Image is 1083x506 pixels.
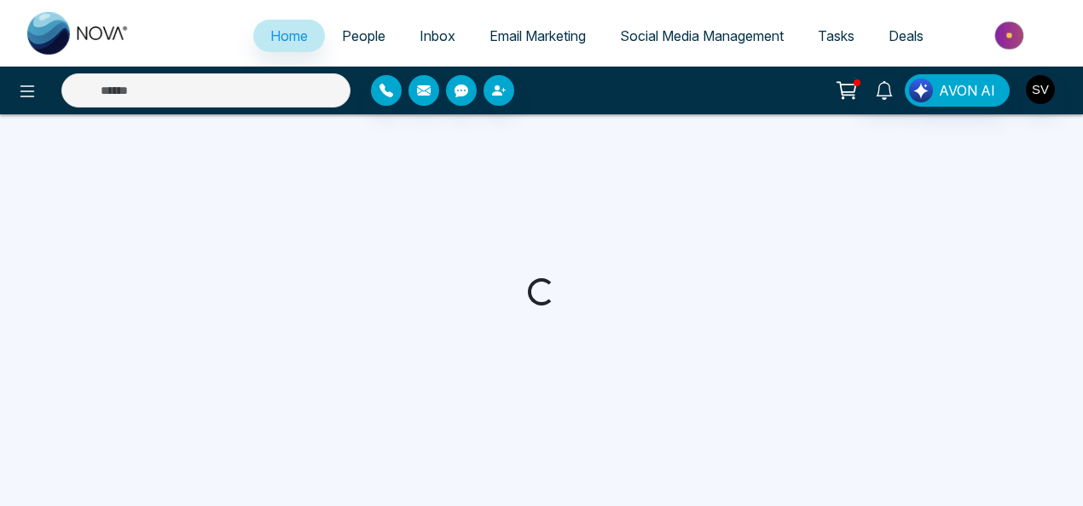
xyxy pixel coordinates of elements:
span: Inbox [420,27,455,44]
img: Market-place.gif [949,16,1073,55]
span: Tasks [818,27,854,44]
span: People [342,27,385,44]
span: Home [270,27,308,44]
a: Deals [872,20,941,52]
span: Email Marketing [489,27,586,44]
img: Lead Flow [909,79,933,102]
a: Home [253,20,325,52]
span: AVON AI [939,80,995,101]
a: Inbox [403,20,472,52]
span: Deals [889,27,924,44]
button: AVON AI [905,74,1010,107]
span: Social Media Management [620,27,784,44]
img: Nova CRM Logo [27,12,130,55]
img: User Avatar [1026,75,1055,104]
a: People [325,20,403,52]
a: Email Marketing [472,20,603,52]
a: Social Media Management [603,20,801,52]
a: Tasks [801,20,872,52]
